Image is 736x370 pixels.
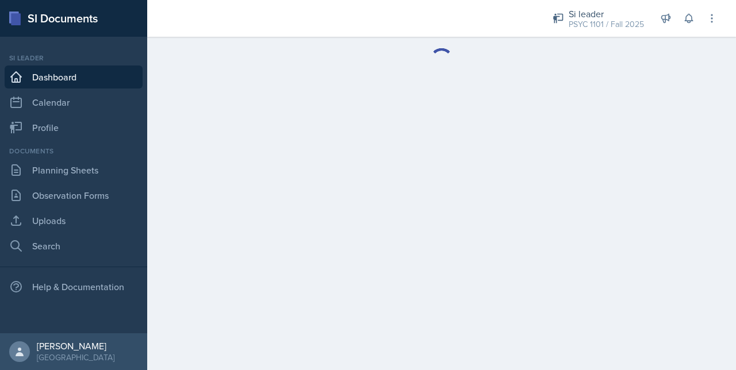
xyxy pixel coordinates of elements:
[5,184,143,207] a: Observation Forms
[5,53,143,63] div: Si leader
[5,159,143,182] a: Planning Sheets
[37,340,114,352] div: [PERSON_NAME]
[5,209,143,232] a: Uploads
[5,234,143,257] a: Search
[5,65,143,88] a: Dashboard
[5,91,143,114] a: Calendar
[5,116,143,139] a: Profile
[5,146,143,156] div: Documents
[569,7,644,21] div: Si leader
[5,275,143,298] div: Help & Documentation
[37,352,114,363] div: [GEOGRAPHIC_DATA]
[569,18,644,30] div: PSYC 1101 / Fall 2025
